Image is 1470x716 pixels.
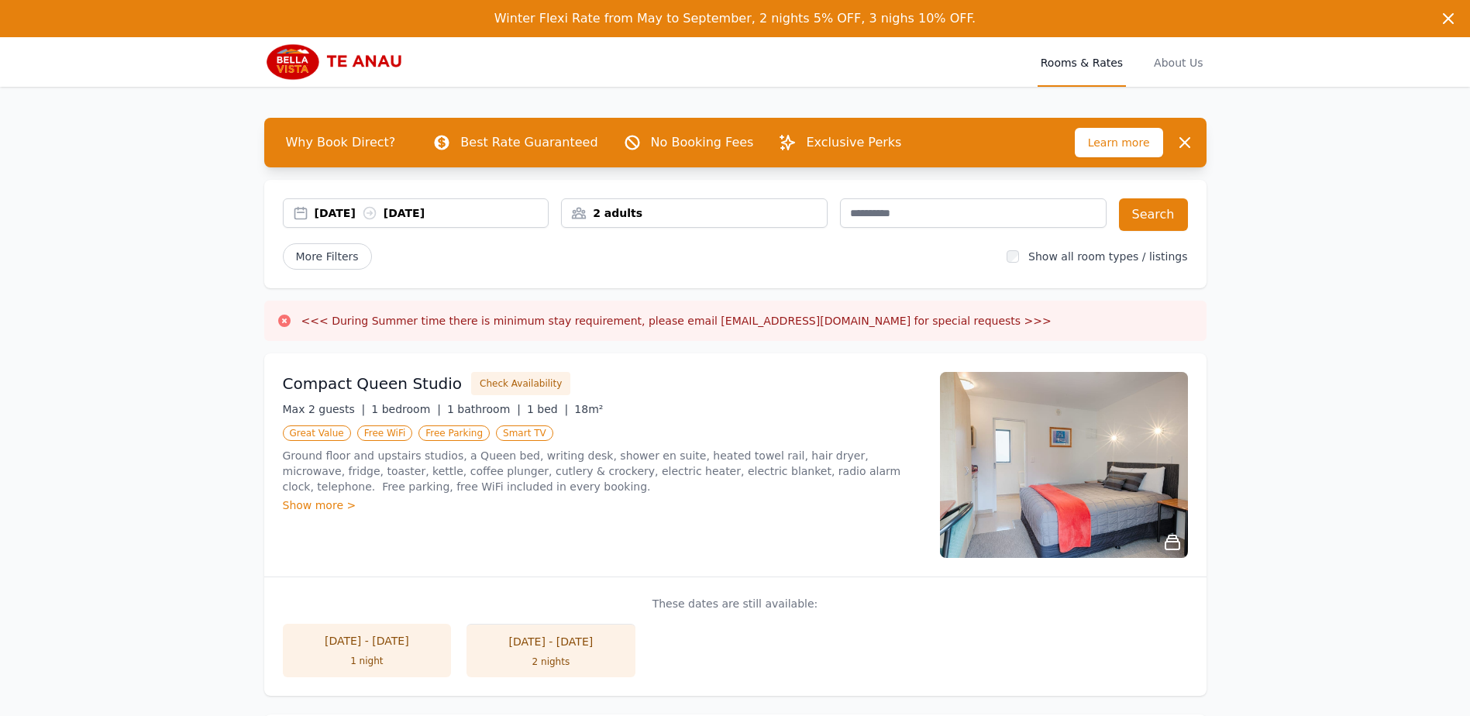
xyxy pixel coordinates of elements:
[301,313,1052,329] h3: <<< During Summer time there is minimum stay requirement, please email [EMAIL_ADDRESS][DOMAIN_NAM...
[283,403,366,415] span: Max 2 guests |
[264,43,413,81] img: Bella Vista Te Anau
[283,497,921,513] div: Show more >
[283,243,372,270] span: More Filters
[1151,37,1206,87] a: About Us
[371,403,441,415] span: 1 bedroom |
[574,403,603,415] span: 18m²
[298,655,436,667] div: 1 night
[315,205,549,221] div: [DATE] [DATE]
[471,372,570,395] button: Check Availability
[1028,250,1187,263] label: Show all room types / listings
[283,448,921,494] p: Ground floor and upstairs studios, a Queen bed, writing desk, shower en suite, heated towel rail,...
[806,133,901,152] p: Exclusive Perks
[562,205,827,221] div: 2 adults
[527,403,568,415] span: 1 bed |
[460,133,597,152] p: Best Rate Guaranteed
[283,596,1188,611] p: These dates are still available:
[357,425,413,441] span: Free WiFi
[447,403,521,415] span: 1 bathroom |
[1119,198,1188,231] button: Search
[651,133,754,152] p: No Booking Fees
[283,425,351,441] span: Great Value
[274,127,408,158] span: Why Book Direct?
[418,425,490,441] span: Free Parking
[494,11,976,26] span: Winter Flexi Rate from May to September, 2 nights 5% OFF, 3 nighs 10% OFF.
[1038,37,1126,87] a: Rooms & Rates
[496,425,553,441] span: Smart TV
[283,373,463,394] h3: Compact Queen Studio
[482,656,620,668] div: 2 nights
[482,634,620,649] div: [DATE] - [DATE]
[298,633,436,649] div: [DATE] - [DATE]
[1075,128,1163,157] span: Learn more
